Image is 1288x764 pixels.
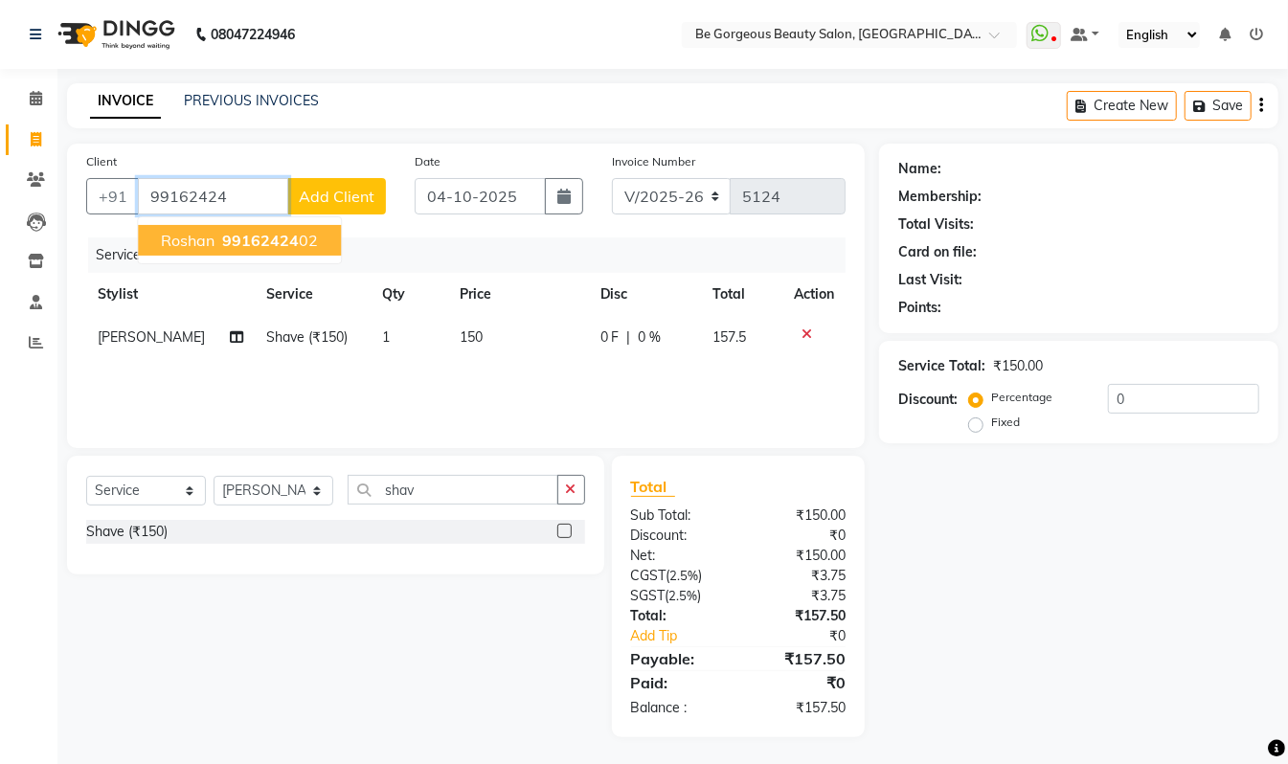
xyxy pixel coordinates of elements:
[991,389,1052,406] label: Percentage
[631,477,675,497] span: Total
[138,178,288,214] input: Search by Name/Mobile/Email/Code
[617,698,738,718] div: Balance :
[617,647,738,670] div: Payable:
[211,8,295,61] b: 08047224946
[738,698,860,718] div: ₹157.50
[738,647,860,670] div: ₹157.50
[86,178,140,214] button: +91
[1185,91,1252,121] button: Save
[617,671,738,694] div: Paid:
[86,522,168,542] div: Shave (₹150)
[98,328,205,346] span: [PERSON_NAME]
[631,567,667,584] span: CGST
[86,273,255,316] th: Stylist
[287,178,386,214] button: Add Client
[617,506,738,526] div: Sub Total:
[612,153,695,170] label: Invoice Number
[670,568,699,583] span: 2.5%
[738,566,860,586] div: ₹3.75
[371,273,448,316] th: Qty
[49,8,180,61] img: logo
[617,586,738,606] div: ( )
[639,327,662,348] span: 0 %
[1067,91,1177,121] button: Create New
[898,214,974,235] div: Total Visits:
[266,328,348,346] span: Shave (₹150)
[382,328,390,346] span: 1
[299,187,374,206] span: Add Client
[86,153,117,170] label: Client
[898,187,982,207] div: Membership:
[617,606,738,626] div: Total:
[991,414,1020,431] label: Fixed
[782,273,846,316] th: Action
[758,626,860,646] div: ₹0
[898,270,962,290] div: Last Visit:
[161,231,215,250] span: roshan
[460,328,483,346] span: 150
[738,546,860,566] div: ₹150.00
[898,159,941,179] div: Name:
[738,506,860,526] div: ₹150.00
[993,356,1043,376] div: ₹150.00
[348,475,558,505] input: Search or Scan
[898,298,941,318] div: Points:
[738,526,860,546] div: ₹0
[702,273,783,316] th: Total
[898,390,958,410] div: Discount:
[90,84,161,119] a: INVOICE
[738,586,860,606] div: ₹3.75
[713,328,747,346] span: 157.5
[589,273,702,316] th: Disc
[88,237,860,273] div: Services
[600,327,620,348] span: 0 F
[627,327,631,348] span: |
[255,273,371,316] th: Service
[448,273,589,316] th: Price
[184,92,319,109] a: PREVIOUS INVOICES
[415,153,441,170] label: Date
[617,526,738,546] div: Discount:
[617,626,759,646] a: Add Tip
[218,231,318,250] ngb-highlight: 02
[617,566,738,586] div: ( )
[898,242,977,262] div: Card on file:
[222,231,299,250] span: 99162424
[898,356,985,376] div: Service Total:
[738,606,860,626] div: ₹157.50
[738,671,860,694] div: ₹0
[617,546,738,566] div: Net:
[631,587,666,604] span: SGST
[669,588,698,603] span: 2.5%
